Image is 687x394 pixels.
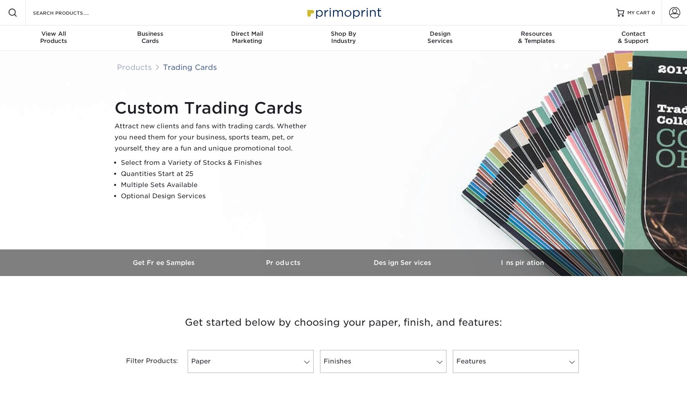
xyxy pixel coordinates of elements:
[224,259,343,267] h3: Products
[121,168,313,180] li: Quantities Start at 25
[32,8,110,17] input: SEARCH PRODUCTS.....
[199,30,295,44] div: Marketing
[199,30,295,37] span: Direct Mail
[114,98,313,118] h1: Custom Trading Cards
[585,30,681,37] span: Contact
[585,25,681,51] a: Contact& Support
[463,249,582,276] a: Inspiration
[188,350,314,373] a: Paper
[392,30,488,37] span: Design
[295,30,392,37] span: Shop By
[343,249,463,276] a: Design Services
[652,10,655,15] span: 0
[105,249,224,276] a: Get Free Samples
[111,305,576,340] h3: Get started below by choosing your paper, finish, and features:
[121,157,313,168] li: Select from a Variety of Stocks & Finishes
[463,259,582,267] h3: Inspiration
[6,25,102,51] a: View AllProducts
[585,30,681,44] div: & Support
[105,350,184,373] div: Filter Products:
[488,30,585,37] span: Resources
[320,350,446,373] a: Finishes
[102,25,199,51] a: BusinessCards
[627,10,650,16] span: MY CART
[102,30,199,44] div: Cards
[102,30,199,37] span: Business
[343,259,463,267] h3: Design Services
[224,249,343,276] a: Products
[199,25,295,51] a: Direct MailMarketing
[6,30,102,44] div: Products
[114,121,313,154] p: Attract new clients and fans with trading cards. Whether you need them for your business, sports ...
[105,259,224,267] h3: Get Free Samples
[488,25,585,51] a: Resources& Templates
[6,30,102,37] span: View All
[392,25,488,51] a: DesignServices
[121,191,313,202] li: Optional Design Services
[117,63,152,71] a: Products
[295,25,392,51] a: Shop ByIndustry
[453,350,579,373] a: Features
[163,63,217,71] a: Trading Cards
[304,4,383,21] img: Primoprint
[488,30,585,44] div: & Templates
[295,30,392,44] div: Industry
[392,30,488,44] div: Services
[121,180,313,191] li: Multiple Sets Available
